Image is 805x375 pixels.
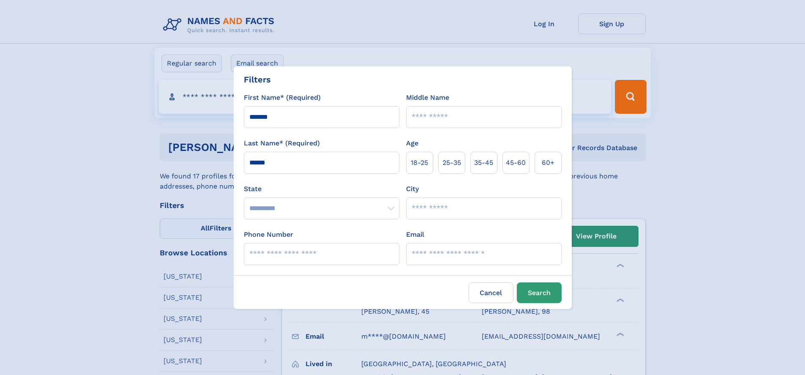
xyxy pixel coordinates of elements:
label: Email [406,230,424,240]
span: 45‑60 [506,158,526,168]
label: State [244,184,399,194]
span: 18‑25 [411,158,428,168]
span: 35‑45 [474,158,493,168]
span: 60+ [542,158,554,168]
label: Cancel [469,282,513,303]
label: Middle Name [406,93,449,103]
button: Search [517,282,562,303]
label: First Name* (Required) [244,93,321,103]
label: Age [406,138,418,148]
label: Last Name* (Required) [244,138,320,148]
label: City [406,184,419,194]
div: Filters [244,73,271,86]
label: Phone Number [244,230,293,240]
span: 25‑35 [442,158,461,168]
